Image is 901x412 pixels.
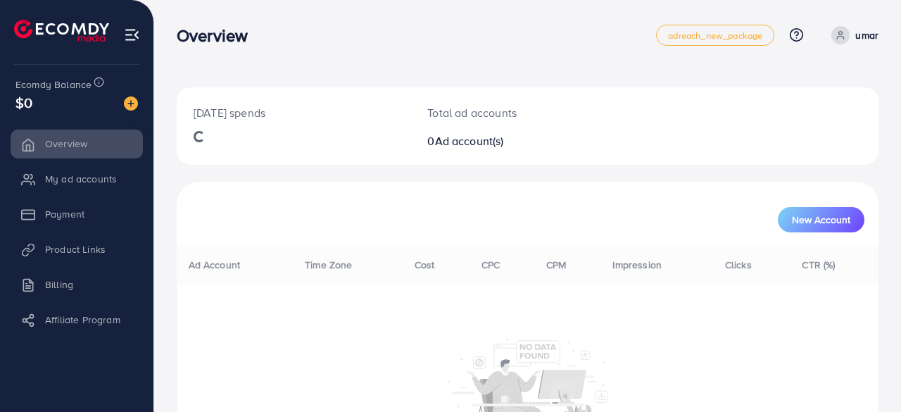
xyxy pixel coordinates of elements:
[668,31,762,40] span: adreach_new_package
[427,104,569,121] p: Total ad accounts
[435,133,504,149] span: Ad account(s)
[826,26,878,44] a: umar
[778,207,864,232] button: New Account
[855,27,878,44] p: umar
[177,25,259,46] h3: Overview
[15,92,32,113] span: $0
[14,20,109,42] img: logo
[427,135,569,148] h2: 0
[656,25,774,46] a: adreach_new_package
[15,77,92,92] span: Ecomdy Balance
[124,96,138,111] img: image
[124,27,140,43] img: menu
[792,215,850,225] span: New Account
[194,104,393,121] p: [DATE] spends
